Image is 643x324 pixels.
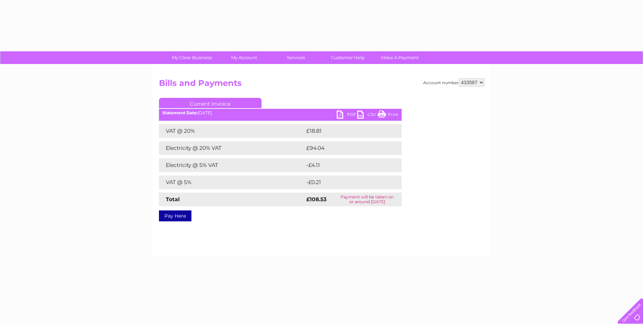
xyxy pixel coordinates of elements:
td: -£0.21 [305,176,386,189]
a: Current Invoice [159,98,262,108]
td: Payment will be taken on or around [DATE] [333,193,402,206]
a: Services [268,51,324,64]
td: -£4.11 [305,158,386,172]
a: Customer Help [320,51,376,64]
a: PDF [337,111,357,120]
td: Electricity @ 20% VAT [159,141,305,155]
td: VAT @ 20% [159,124,305,138]
td: Electricity @ 5% VAT [159,158,305,172]
td: VAT @ 5% [159,176,305,189]
b: Statement Date: [162,110,198,115]
div: Account number [423,78,484,87]
td: £18.81 [305,124,387,138]
a: My Account [216,51,272,64]
strong: £108.53 [306,196,326,203]
a: CSV [357,111,378,120]
a: Make A Payment [372,51,428,64]
h2: Bills and Payments [159,78,484,91]
strong: Total [166,196,180,203]
td: £94.04 [305,141,388,155]
div: [DATE] [159,111,402,115]
a: Pay Here [159,210,191,221]
a: My Clear Business [164,51,220,64]
a: Print [378,111,398,120]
